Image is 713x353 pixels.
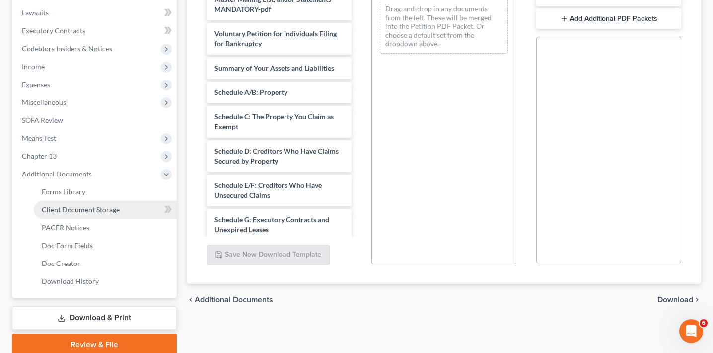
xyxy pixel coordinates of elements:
i: chevron_left [187,296,195,304]
a: Lawsuits [14,4,177,22]
button: Add Additional PDF Packets [536,8,681,29]
span: Schedule A/B: Property [214,88,287,96]
span: PACER Notices [42,223,89,232]
a: Executory Contracts [14,22,177,40]
span: Schedule G: Executory Contracts and Unexpired Leases [214,215,329,234]
a: Doc Form Fields [34,237,177,255]
span: Summary of Your Assets and Liabilities [214,64,334,72]
a: Client Document Storage [34,201,177,219]
span: 6 [700,319,708,327]
span: Schedule D: Creditors Who Have Claims Secured by Property [214,147,339,165]
span: Executory Contracts [22,26,85,35]
span: Download History [42,277,99,285]
span: Voluntary Petition for Individuals Filing for Bankruptcy [214,29,337,48]
span: Client Document Storage [42,205,120,214]
span: Additional Documents [195,296,273,304]
i: chevron_right [693,296,701,304]
span: Additional Documents [22,170,92,178]
span: Means Test [22,134,56,142]
span: Expenses [22,80,50,88]
span: Chapter 13 [22,152,57,160]
iframe: Intercom live chat [679,319,703,343]
span: Forms Library [42,187,85,196]
button: Download chevron_right [657,296,701,304]
span: Codebtors Insiders & Notices [22,44,112,53]
a: chevron_left Additional Documents [187,296,273,304]
a: SOFA Review [14,111,177,129]
span: Download [657,296,693,304]
span: Income [22,62,45,71]
span: SOFA Review [22,116,63,124]
a: PACER Notices [34,219,177,237]
span: Miscellaneous [22,98,66,106]
span: Doc Form Fields [42,241,93,250]
span: Schedule C: The Property You Claim as Exempt [214,112,334,131]
span: Schedule E/F: Creditors Who Have Unsecured Claims [214,181,322,199]
a: Download History [34,272,177,290]
a: Forms Library [34,183,177,201]
span: Lawsuits [22,8,49,17]
button: Save New Download Template [207,245,330,265]
a: Download & Print [12,306,177,330]
a: Doc Creator [34,255,177,272]
span: Doc Creator [42,259,80,267]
